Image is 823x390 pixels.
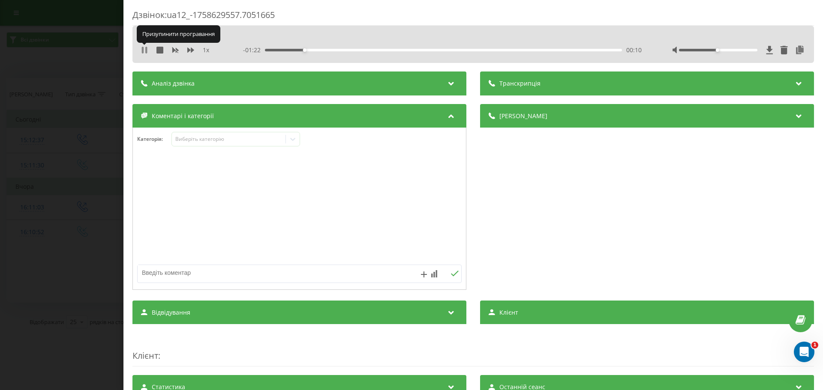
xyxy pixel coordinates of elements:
[175,136,282,143] div: Виберіть категорію
[243,46,265,54] span: - 01:22
[499,79,541,88] span: Транскрипція
[303,48,306,52] div: Accessibility label
[794,342,814,362] iframe: Intercom live chat
[811,342,818,348] span: 1
[137,136,171,142] h4: Категорія :
[152,79,195,88] span: Аналіз дзвінка
[152,112,214,120] span: Коментарі і категорії
[137,25,220,42] div: Призупинити програвання
[132,350,158,361] span: Клієнт
[152,308,190,317] span: Відвідування
[716,48,719,52] div: Accessibility label
[132,333,814,366] div: :
[203,46,209,54] span: 1 x
[499,308,518,317] span: Клієнт
[626,46,642,54] span: 00:10
[132,9,814,26] div: Дзвінок : ua12_-1758629557.7051665
[499,112,547,120] span: [PERSON_NAME]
